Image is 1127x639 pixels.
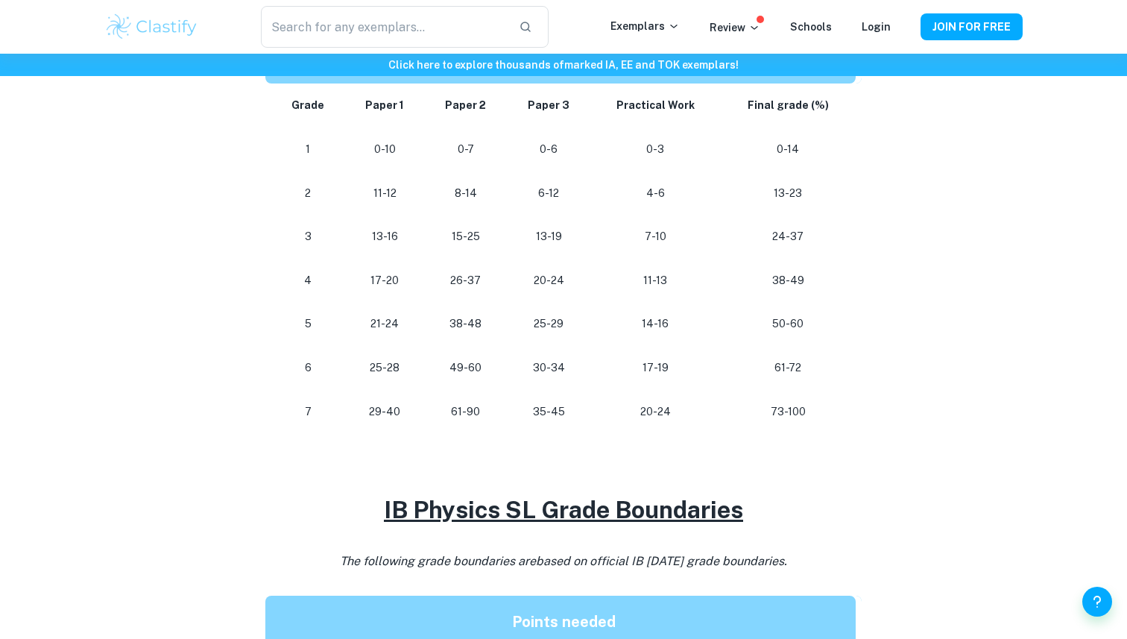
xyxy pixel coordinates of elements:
[357,271,413,291] p: 17-20
[283,358,333,378] p: 6
[602,139,708,160] p: 0-3
[710,19,760,36] p: Review
[1082,587,1112,617] button: Help and Feedback
[519,402,578,422] p: 35-45
[384,496,743,523] u: IB Physics SL Grade Boundaries
[519,139,578,160] p: 0-6
[790,21,832,33] a: Schools
[357,402,413,422] p: 29-40
[357,227,413,247] p: 13-16
[602,358,708,378] p: 17-19
[357,139,413,160] p: 0-10
[437,402,496,422] p: 61-90
[519,314,578,334] p: 25-29
[519,183,578,204] p: 6-12
[283,227,333,247] p: 3
[536,554,787,568] span: based on official IB [DATE] grade boundaries.
[732,139,844,160] p: 0-14
[862,21,891,33] a: Login
[512,613,616,631] strong: Points needed
[732,314,844,334] p: 50-60
[283,402,333,422] p: 7
[340,554,787,568] i: The following grade boundaries are
[291,99,324,111] strong: Grade
[602,271,708,291] p: 11-13
[602,314,708,334] p: 14-16
[748,99,829,111] strong: Final grade (%)
[357,314,413,334] p: 21-24
[445,99,486,111] strong: Paper 2
[602,183,708,204] p: 4-6
[3,57,1124,73] h6: Click here to explore thousands of marked IA, EE and TOK exemplars !
[283,139,333,160] p: 1
[610,18,680,34] p: Exemplars
[437,227,496,247] p: 15-25
[437,358,496,378] p: 49-60
[365,99,404,111] strong: Paper 1
[261,6,507,48] input: Search for any exemplars...
[283,271,333,291] p: 4
[437,183,496,204] p: 8-14
[519,271,578,291] p: 20-24
[437,139,496,160] p: 0-7
[104,12,199,42] img: Clastify logo
[732,183,844,204] p: 13-23
[357,183,413,204] p: 11-12
[437,271,496,291] p: 26-37
[732,227,844,247] p: 24-37
[519,358,578,378] p: 30-34
[732,271,844,291] p: 38-49
[602,227,708,247] p: 7-10
[732,358,844,378] p: 61-72
[921,13,1023,40] button: JOIN FOR FREE
[357,358,413,378] p: 25-28
[732,402,844,422] p: 73-100
[283,314,333,334] p: 5
[602,402,708,422] p: 20-24
[437,314,496,334] p: 38-48
[283,183,333,204] p: 2
[528,99,569,111] strong: Paper 3
[616,99,695,111] strong: Practical Work
[519,227,578,247] p: 13-19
